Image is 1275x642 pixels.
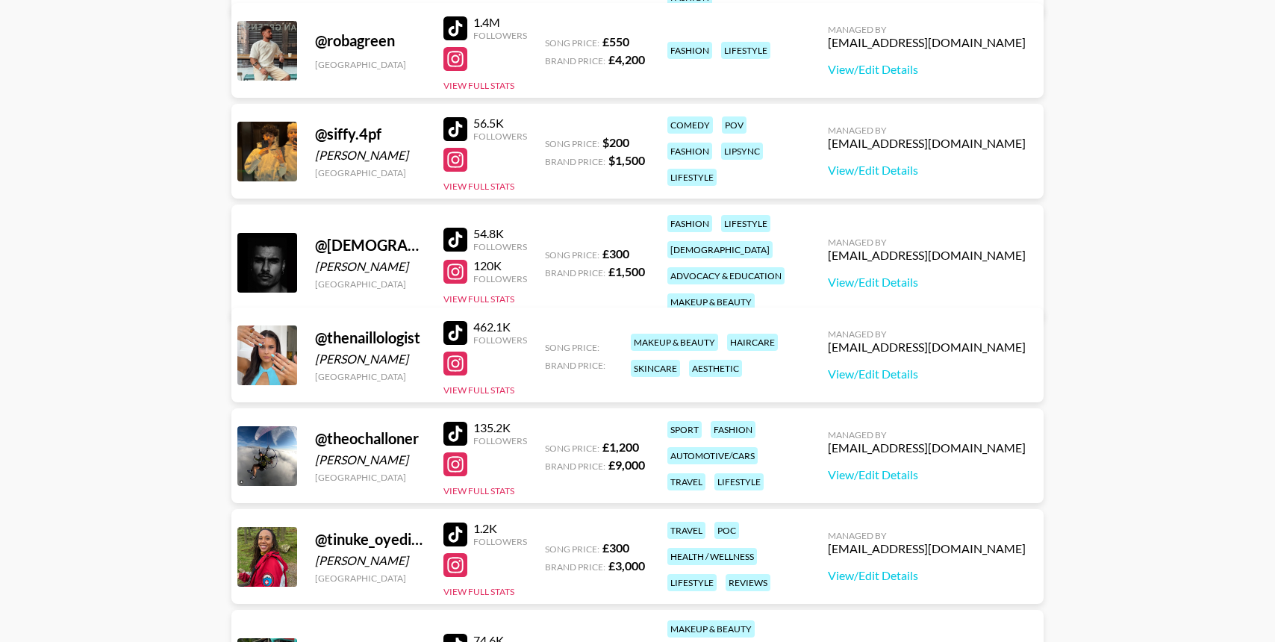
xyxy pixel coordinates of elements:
[602,34,629,49] strong: £ 550
[828,530,1026,541] div: Managed By
[667,169,717,186] div: lifestyle
[473,521,527,536] div: 1.2K
[667,620,755,638] div: makeup & beauty
[315,167,425,178] div: [GEOGRAPHIC_DATA]
[602,540,629,555] strong: £ 300
[828,136,1026,151] div: [EMAIL_ADDRESS][DOMAIN_NAME]
[711,421,755,438] div: fashion
[315,429,425,448] div: @ theochalloner
[473,15,527,30] div: 1.4M
[667,293,755,311] div: makeup & beauty
[667,522,705,539] div: travel
[828,24,1026,35] div: Managed By
[828,568,1026,583] a: View/Edit Details
[473,320,527,334] div: 462.1K
[443,485,514,496] button: View Full Stats
[473,420,527,435] div: 135.2K
[545,360,605,371] span: Brand Price:
[722,116,746,134] div: pov
[545,156,605,167] span: Brand Price:
[667,548,757,565] div: health / wellness
[443,384,514,396] button: View Full Stats
[828,275,1026,290] a: View/Edit Details
[727,334,778,351] div: haircare
[473,241,527,252] div: Followers
[828,429,1026,440] div: Managed By
[443,181,514,192] button: View Full Stats
[608,264,645,278] strong: £ 1,500
[608,52,645,66] strong: £ 4,200
[545,461,605,472] span: Brand Price:
[608,153,645,167] strong: $ 1,500
[828,237,1026,248] div: Managed By
[545,267,605,278] span: Brand Price:
[631,360,680,377] div: skincare
[315,148,425,163] div: [PERSON_NAME]
[315,352,425,367] div: [PERSON_NAME]
[667,447,758,464] div: automotive/cars
[545,443,599,454] span: Song Price:
[315,59,425,70] div: [GEOGRAPHIC_DATA]
[545,37,599,49] span: Song Price:
[828,541,1026,556] div: [EMAIL_ADDRESS][DOMAIN_NAME]
[714,473,764,490] div: lifestyle
[667,241,773,258] div: [DEMOGRAPHIC_DATA]
[315,125,425,143] div: @ siffy.4pf
[828,328,1026,340] div: Managed By
[608,558,645,573] strong: £ 3,000
[828,248,1026,263] div: [EMAIL_ADDRESS][DOMAIN_NAME]
[726,574,770,591] div: reviews
[545,543,599,555] span: Song Price:
[315,236,425,255] div: @ [DEMOGRAPHIC_DATA]
[473,116,527,131] div: 56.5K
[545,138,599,149] span: Song Price:
[473,131,527,142] div: Followers
[473,435,527,446] div: Followers
[473,30,527,41] div: Followers
[602,440,639,454] strong: £ 1,200
[828,163,1026,178] a: View/Edit Details
[721,143,763,160] div: lipsync
[828,440,1026,455] div: [EMAIL_ADDRESS][DOMAIN_NAME]
[667,574,717,591] div: lifestyle
[828,125,1026,136] div: Managed By
[545,249,599,261] span: Song Price:
[443,293,514,305] button: View Full Stats
[667,42,712,59] div: fashion
[667,421,702,438] div: sport
[473,273,527,284] div: Followers
[828,35,1026,50] div: [EMAIL_ADDRESS][DOMAIN_NAME]
[315,472,425,483] div: [GEOGRAPHIC_DATA]
[315,553,425,568] div: [PERSON_NAME]
[828,340,1026,355] div: [EMAIL_ADDRESS][DOMAIN_NAME]
[473,226,527,241] div: 54.8K
[667,267,785,284] div: advocacy & education
[602,135,629,149] strong: $ 200
[315,259,425,274] div: [PERSON_NAME]
[473,536,527,547] div: Followers
[315,328,425,347] div: @ thenaillologist
[689,360,742,377] div: aesthetic
[721,215,770,232] div: lifestyle
[545,55,605,66] span: Brand Price:
[473,258,527,273] div: 120K
[443,586,514,597] button: View Full Stats
[828,467,1026,482] a: View/Edit Details
[315,573,425,584] div: [GEOGRAPHIC_DATA]
[667,116,713,134] div: comedy
[315,530,425,549] div: @ tinuke_oyediran
[721,42,770,59] div: lifestyle
[473,334,527,346] div: Followers
[608,458,645,472] strong: £ 9,000
[545,561,605,573] span: Brand Price:
[315,371,425,382] div: [GEOGRAPHIC_DATA]
[602,246,629,261] strong: £ 300
[315,452,425,467] div: [PERSON_NAME]
[443,80,514,91] button: View Full Stats
[667,143,712,160] div: fashion
[315,31,425,50] div: @ robagreen
[667,473,705,490] div: travel
[667,215,712,232] div: fashion
[545,342,599,353] span: Song Price:
[828,62,1026,77] a: View/Edit Details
